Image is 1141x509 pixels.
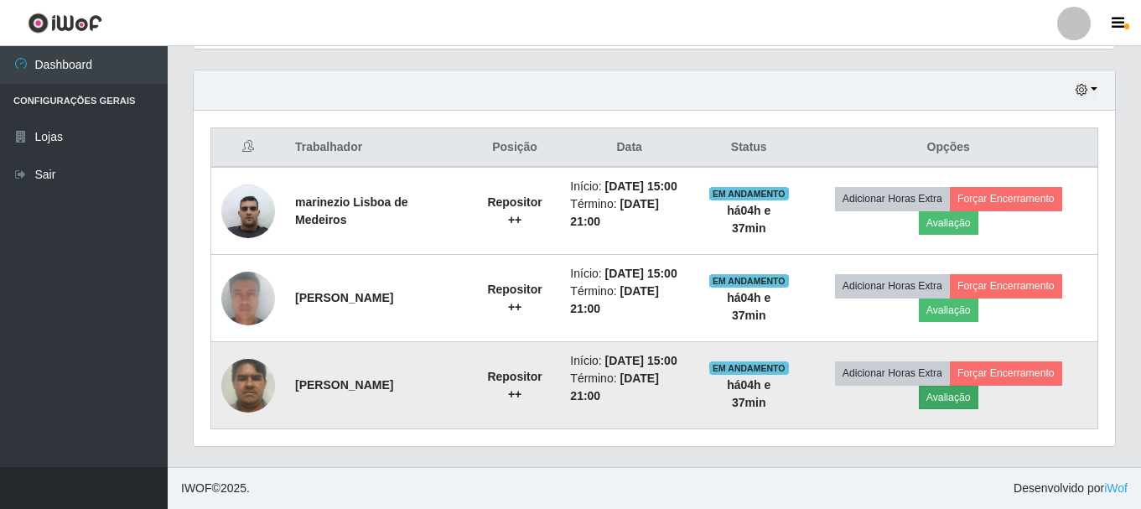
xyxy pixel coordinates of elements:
span: EM ANDAMENTO [709,187,789,200]
li: Término: [570,370,688,405]
span: EM ANDAMENTO [709,274,789,288]
img: CoreUI Logo [28,13,102,34]
strong: Repositor ++ [487,195,542,226]
strong: [PERSON_NAME] [295,291,393,304]
strong: Repositor ++ [487,370,542,401]
strong: há 04 h e 37 min [727,378,770,409]
button: Avaliação [919,386,978,409]
button: Forçar Encerramento [950,187,1062,210]
strong: marinezio Lisboa de Medeiros [295,195,408,226]
button: Forçar Encerramento [950,274,1062,298]
li: Início: [570,352,688,370]
th: Opções [799,128,1097,168]
button: Avaliação [919,299,978,322]
li: Término: [570,283,688,318]
th: Status [698,128,799,168]
button: Forçar Encerramento [950,361,1062,385]
li: Início: [570,265,688,283]
time: [DATE] 15:00 [605,267,677,280]
span: Desenvolvido por [1014,480,1128,497]
strong: há 04 h e 37 min [727,204,770,235]
img: 1752587880902.jpeg [221,350,275,421]
li: Término: [570,195,688,231]
img: 1685230509757.jpeg [221,175,275,247]
span: IWOF [181,481,212,495]
button: Adicionar Horas Extra [835,361,950,385]
th: Data [560,128,698,168]
li: Início: [570,178,688,195]
th: Posição [469,128,561,168]
strong: Repositor ++ [487,283,542,314]
button: Avaliação [919,211,978,235]
button: Adicionar Horas Extra [835,187,950,210]
span: © 2025 . [181,480,250,497]
span: EM ANDAMENTO [709,361,789,375]
img: 1748706192585.jpeg [221,243,275,354]
th: Trabalhador [285,128,469,168]
strong: há 04 h e 37 min [727,291,770,322]
time: [DATE] 15:00 [605,179,677,193]
time: [DATE] 15:00 [605,354,677,367]
strong: [PERSON_NAME] [295,378,393,392]
a: iWof [1104,481,1128,495]
button: Adicionar Horas Extra [835,274,950,298]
